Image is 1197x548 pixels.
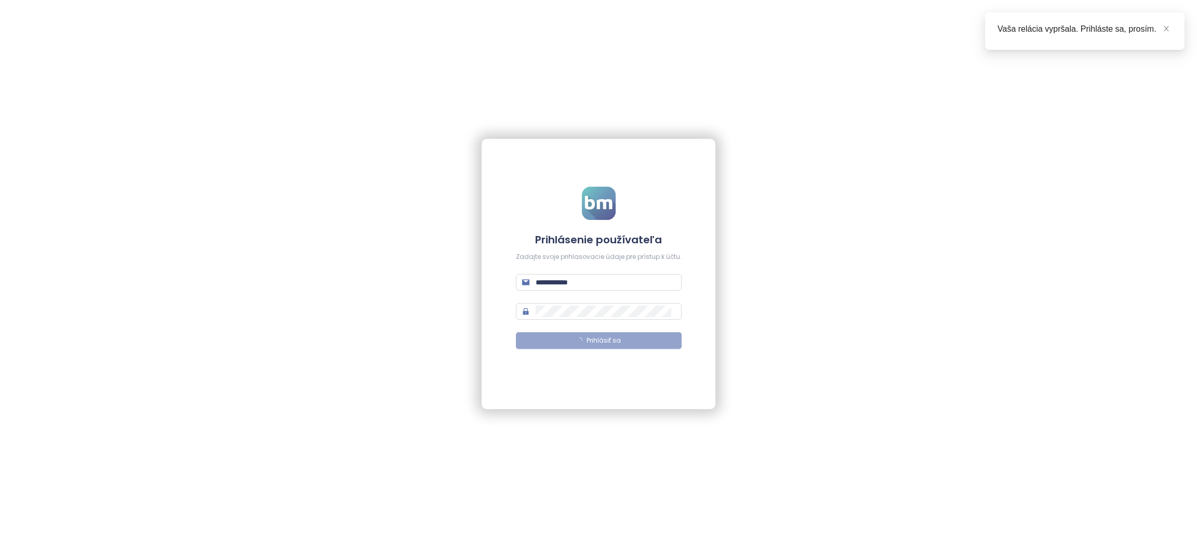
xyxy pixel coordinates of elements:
span: lock [522,308,529,315]
div: Zadajte svoje prihlasovacie údaje pre prístup k účtu. [516,252,682,262]
span: mail [522,279,529,286]
span: close [1163,25,1170,32]
span: loading [576,337,582,344]
div: Vaša relácia vypršala. Prihláste sa, prosím. [997,23,1172,35]
span: Prihlásiť sa [587,336,621,346]
button: Prihlásiť sa [516,332,682,349]
img: logo [582,187,616,220]
h4: Prihlásenie používateľa [516,232,682,247]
